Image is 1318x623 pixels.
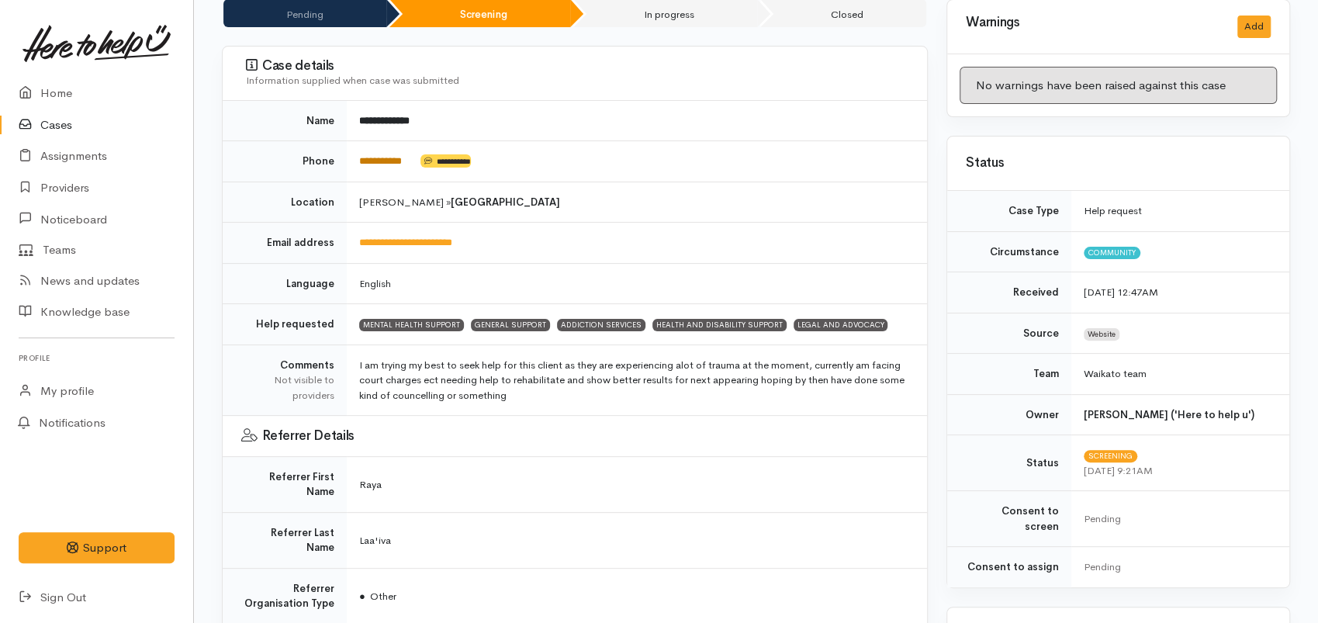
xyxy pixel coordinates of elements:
[19,348,175,369] h6: Profile
[947,491,1071,547] td: Consent to screen
[223,141,347,182] td: Phone
[1084,559,1271,575] div: Pending
[359,478,382,491] span: Raya
[947,272,1071,313] td: Received
[1084,511,1271,527] div: Pending
[947,354,1071,395] td: Team
[1084,328,1119,341] span: Website
[1084,247,1140,259] span: Community
[223,344,347,416] td: Comments
[947,313,1071,354] td: Source
[960,67,1277,105] div: No warnings have been raised against this case
[19,532,175,564] button: Support
[471,319,550,331] span: GENERAL SUPPORT
[794,319,888,331] span: LEGAL AND ADVOCACY
[1237,16,1271,38] button: Add
[947,547,1071,587] td: Consent to assign
[347,263,927,304] td: English
[947,394,1071,435] td: Owner
[557,319,645,331] span: ADDICTION SERVICES
[966,156,1271,171] h3: Status
[359,590,396,603] span: Other
[223,304,347,345] td: Help requested
[223,456,347,512] td: Referrer First Name
[223,512,347,568] td: Referrer Last Name
[947,435,1071,491] td: Status
[1084,408,1254,421] b: [PERSON_NAME] ('Here to help u')
[359,534,391,547] span: Laa'iva
[246,73,908,88] div: Information supplied when case was submitted
[223,101,347,141] td: Name
[1071,191,1289,231] td: Help request
[241,372,334,403] div: Not visible to providers
[947,191,1071,231] td: Case Type
[966,16,1219,30] h3: Warnings
[223,263,347,304] td: Language
[359,590,365,603] span: ●
[241,428,908,444] h3: Referrer Details
[246,58,908,74] h3: Case details
[652,319,787,331] span: HEALTH AND DISABILITY SUPPORT
[1084,463,1271,479] div: [DATE] 9:21AM
[1084,450,1137,462] span: Screening
[451,196,560,209] b: [GEOGRAPHIC_DATA]
[1084,367,1147,380] span: Waikato team
[223,223,347,264] td: Email address
[359,319,464,331] span: MENTAL HEALTH SUPPORT
[1084,286,1158,299] time: [DATE] 12:47AM
[223,182,347,223] td: Location
[347,344,927,416] td: I am trying my best to seek help for this client as they are experiencing alot of trauma at the m...
[359,196,560,209] span: [PERSON_NAME] »
[947,231,1071,272] td: Circumstance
